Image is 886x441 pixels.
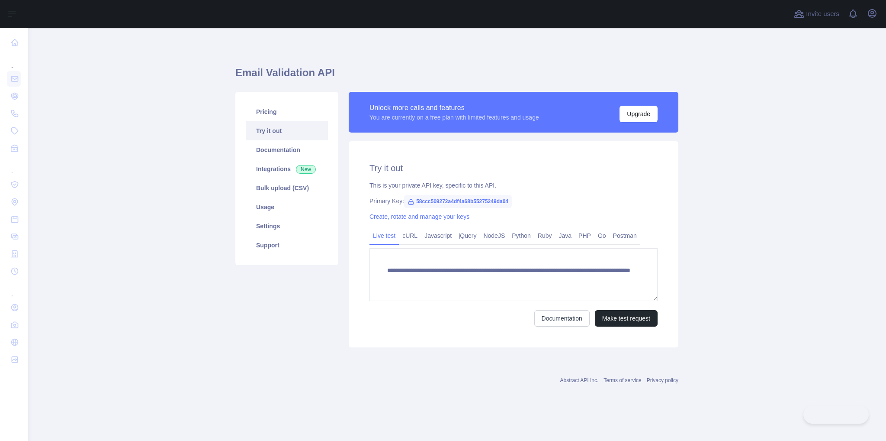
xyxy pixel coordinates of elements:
[555,229,575,243] a: Java
[404,195,512,208] span: 58ccc509272a4df4a68b55275249da04
[792,7,841,21] button: Invite users
[246,178,328,198] a: Bulk upload (CSV)
[369,213,469,220] a: Create, rotate and manage your keys
[7,52,21,69] div: ...
[7,281,21,298] div: ...
[7,158,21,175] div: ...
[369,229,399,243] a: Live test
[421,229,455,243] a: Javascript
[235,66,678,87] h1: Email Validation API
[604,377,641,383] a: Terms of service
[246,236,328,255] a: Support
[560,377,599,383] a: Abstract API Inc.
[296,165,316,174] span: New
[806,9,839,19] span: Invite users
[369,197,658,205] div: Primary Key:
[575,229,594,243] a: PHP
[246,159,328,178] a: Integrations New
[399,229,421,243] a: cURL
[508,229,534,243] a: Python
[610,229,640,243] a: Postman
[534,310,590,327] a: Documentation
[246,121,328,140] a: Try it out
[620,106,658,122] button: Upgrade
[594,229,610,243] a: Go
[246,140,328,159] a: Documentation
[455,229,480,243] a: jQuery
[595,310,658,327] button: Make test request
[369,103,539,113] div: Unlock more calls and features
[369,162,658,174] h2: Try it out
[246,198,328,217] a: Usage
[534,229,555,243] a: Ruby
[369,113,539,122] div: You are currently on a free plan with limited features and usage
[369,181,658,190] div: This is your private API key, specific to this API.
[246,217,328,236] a: Settings
[480,229,508,243] a: NodeJS
[803,405,869,424] iframe: Toggle Customer Support
[647,377,678,383] a: Privacy policy
[246,102,328,121] a: Pricing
